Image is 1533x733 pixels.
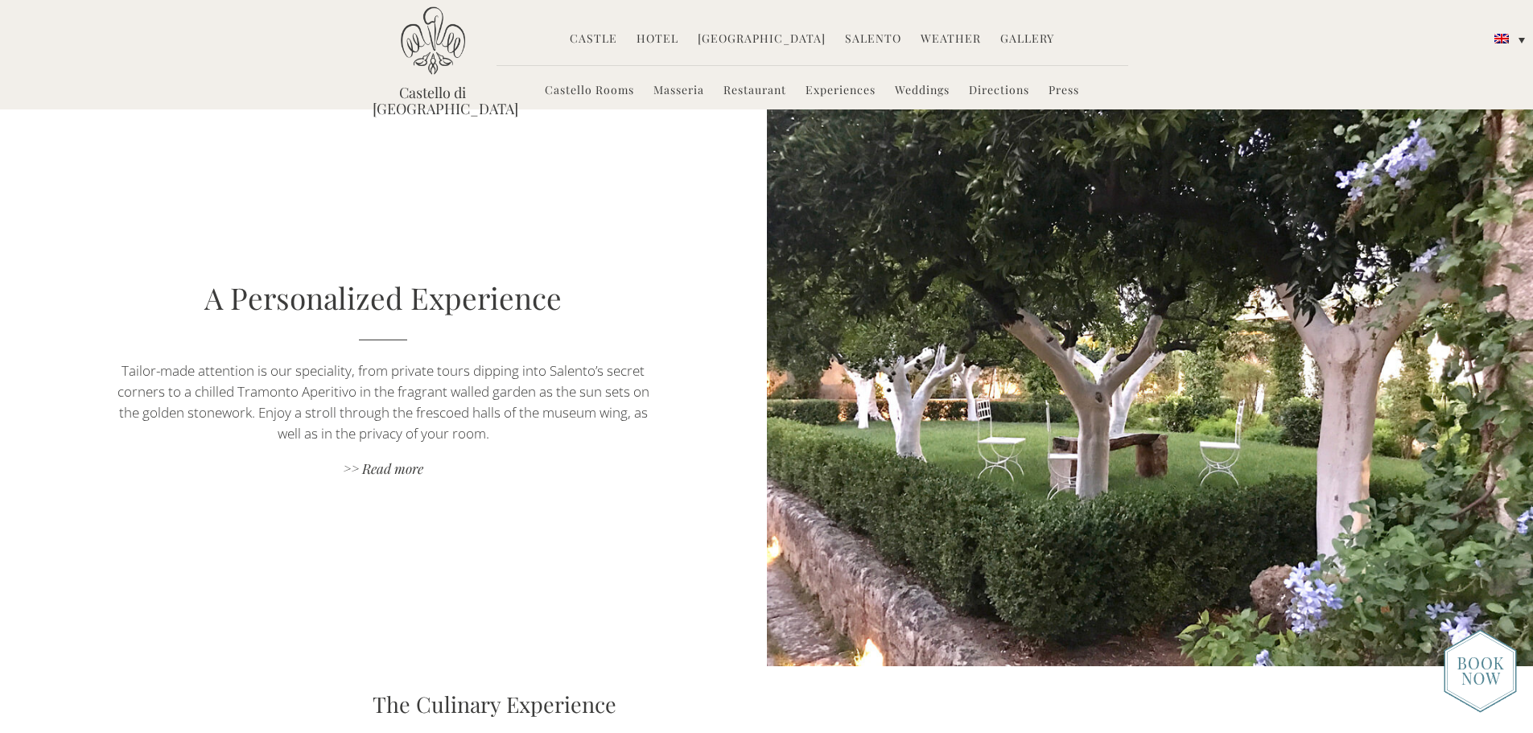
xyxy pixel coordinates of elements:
a: Hotel [637,31,678,49]
p: Tailor-made attention is our speciality, from private tours dipping into Salento’s secret corners... [115,360,652,444]
img: Castello di Ugento [401,6,465,75]
a: [GEOGRAPHIC_DATA] [698,31,826,49]
a: Gallery [1000,31,1054,49]
a: Castello Rooms [545,82,634,101]
a: >> Read more [115,459,652,481]
a: Salento [845,31,901,49]
a: Directions [969,82,1029,101]
h3: The Culinary Experience [373,688,1161,720]
a: Weddings [895,82,950,101]
a: Weather [921,31,981,49]
img: English [1494,34,1509,43]
a: A Personalized Experience [204,278,562,317]
a: Castello di [GEOGRAPHIC_DATA] [373,84,493,117]
a: Masseria [653,82,704,101]
a: Castle [570,31,617,49]
a: Press [1049,82,1079,101]
a: Experiences [806,82,876,101]
a: Restaurant [723,82,786,101]
img: new-booknow.png [1444,629,1517,713]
